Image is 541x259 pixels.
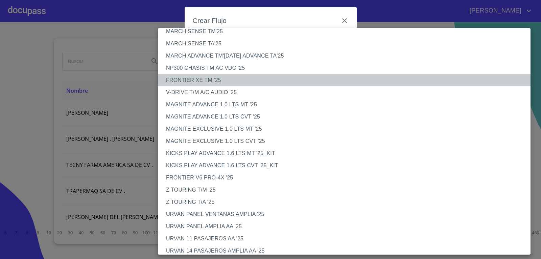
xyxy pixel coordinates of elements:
[158,25,536,38] li: MARCH SENSE TM'25
[158,220,536,233] li: URVAN PANEL AMPLIA AA '25
[158,38,536,50] li: MARCH SENSE TA'25
[158,50,536,62] li: MARCH ADVANCE TM'[DATE] ADVANCE TA'25
[158,196,536,208] li: Z TOURING T/A '25
[158,123,536,135] li: MAGNITE EXCLUSIVE 1.0 LTS MT '25
[158,111,536,123] li: MAGNITE ADVANCE 1.0 LTS CVT '25
[158,86,536,99] li: V-DRIVE T/M A/C AUDIO '25
[158,99,536,111] li: MAGNITE ADVANCE 1.0 LTS MT '25
[158,233,536,245] li: URVAN 11 PASAJEROS AA '25
[158,147,536,159] li: KICKS PLAY ADVANCE 1.6 LTS MT '25_KIT
[158,135,536,147] li: MAGNITE EXCLUSIVE 1.0 LTS CVT '25
[158,184,536,196] li: Z TOURING T/M '25
[158,208,536,220] li: URVAN PANEL VENTANAS AMPLIA '25
[158,159,536,172] li: KICKS PLAY ADVANCE 1.6 LTS CVT '25_KIT
[158,172,536,184] li: FRONTIER V6 PRO-4X '25
[158,62,536,74] li: NP300 CHASIS TM AC VDC '25
[158,74,536,86] li: FRONTIER XE TM '25
[158,245,536,257] li: URVAN 14 PASAJEROS AMPLIA AA '25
